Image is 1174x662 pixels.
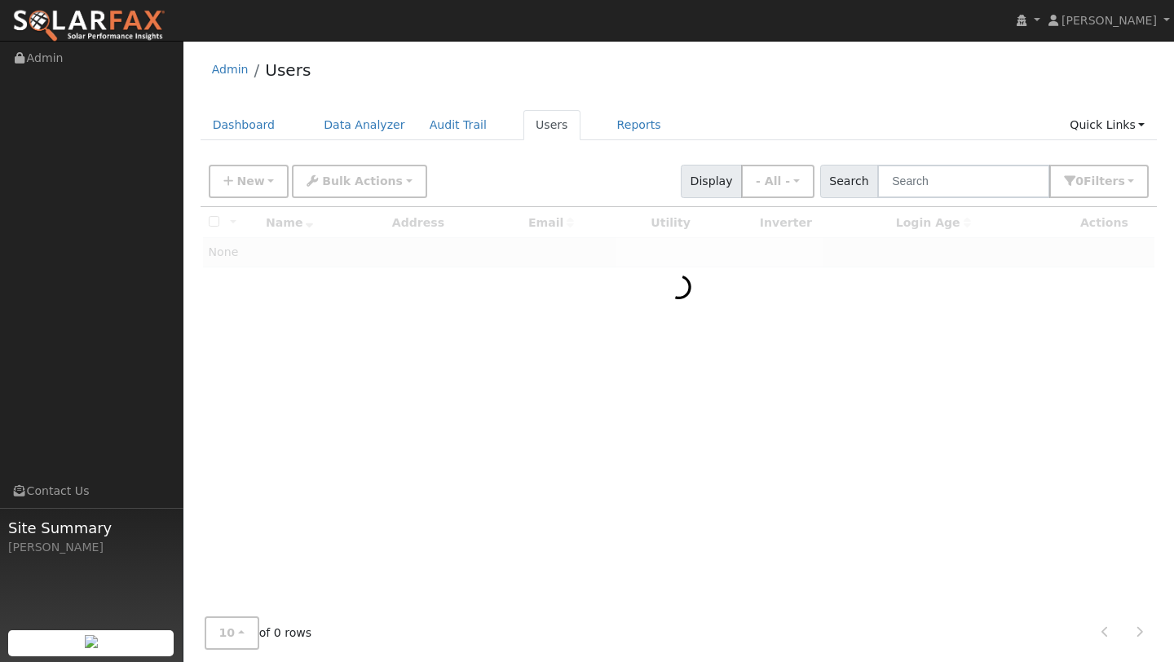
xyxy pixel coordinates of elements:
[205,616,259,650] button: 10
[85,635,98,648] img: retrieve
[681,165,742,198] span: Display
[820,165,878,198] span: Search
[205,616,312,650] span: of 0 rows
[417,110,499,140] a: Audit Trail
[8,539,174,556] div: [PERSON_NAME]
[1057,110,1157,140] a: Quick Links
[741,165,814,198] button: - All -
[292,165,426,198] button: Bulk Actions
[1061,14,1157,27] span: [PERSON_NAME]
[219,626,236,639] span: 10
[201,110,288,140] a: Dashboard
[1049,165,1149,198] button: 0Filters
[212,63,249,76] a: Admin
[877,165,1050,198] input: Search
[605,110,673,140] a: Reports
[12,9,166,43] img: SolarFax
[236,174,264,188] span: New
[523,110,580,140] a: Users
[8,517,174,539] span: Site Summary
[311,110,417,140] a: Data Analyzer
[265,60,311,80] a: Users
[1084,174,1125,188] span: Filter
[209,165,289,198] button: New
[322,174,403,188] span: Bulk Actions
[1118,174,1124,188] span: s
